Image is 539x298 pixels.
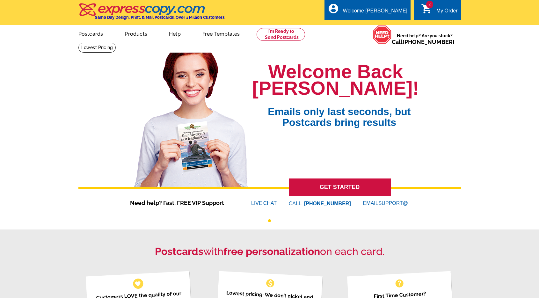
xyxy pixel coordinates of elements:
a: [PHONE_NUMBER] [403,39,455,45]
a: GET STARTED [289,178,391,196]
a: LIVECHAT [251,200,277,206]
div: Welcome [PERSON_NAME] [343,8,407,17]
a: Help [159,26,191,41]
span: help [394,278,404,288]
i: shopping_cart [421,3,433,14]
span: Emails only last seconds, but Postcards bring results [259,97,419,128]
img: welcome-back-logged-in.png [130,47,252,187]
a: Free Templates [192,26,250,41]
h1: Welcome Back [PERSON_NAME]! [252,63,419,97]
a: 2 shopping_cart My Order [421,7,458,15]
h4: Same Day Design, Print, & Mail Postcards. Over 1 Million Customers. [95,15,225,20]
a: Products [114,26,157,41]
span: favorite [135,280,141,287]
strong: free personalization [223,245,320,257]
h2: with on each card. [78,245,461,258]
button: 1 of 1 [268,219,271,222]
span: Call [392,39,455,45]
font: SUPPORT@ [378,200,409,207]
span: 2 [426,1,433,8]
span: Need help? Are you stuck? [392,33,458,45]
img: help [373,25,392,44]
font: LIVE [251,200,263,207]
span: Need help? Fast, FREE VIP Support [130,199,232,207]
strong: Postcards [155,245,203,257]
i: account_circle [328,3,339,14]
a: Postcards [68,26,113,41]
span: monetization_on [265,278,275,288]
div: My Order [436,8,458,17]
a: Same Day Design, Print, & Mail Postcards. Over 1 Million Customers. [78,8,225,20]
